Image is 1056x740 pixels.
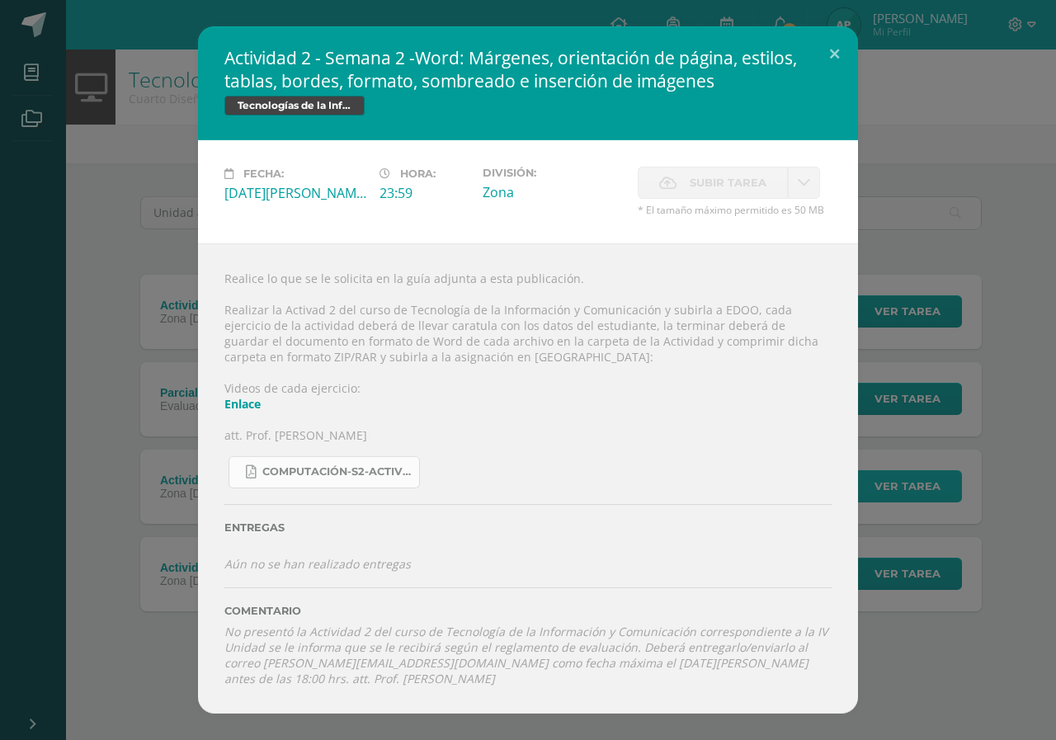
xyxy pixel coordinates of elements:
span: Subir tarea [690,167,766,198]
span: * El tamaño máximo permitido es 50 MB [638,203,832,217]
button: Close (Esc) [811,26,858,82]
label: La fecha de entrega ha expirado [638,167,788,199]
div: Realice lo que se le solicita en la guía adjunta a esta publicación. Realizar la Activad 2 del cu... [198,243,858,714]
label: Comentario [224,605,832,617]
label: Entregas [224,521,832,534]
label: División: [483,167,625,179]
div: [DATE][PERSON_NAME] [224,184,366,202]
span: COMPUTACIÓN-S2-Actividad 2 -4TO DISEÑO Y FINANZAS-Combinación - Correspondencia y tabulaciones - ... [262,465,411,478]
span: Tecnologías de la Información y la Comunicación 4 [224,96,365,115]
div: Zona [483,183,625,201]
a: COMPUTACIÓN-S2-Actividad 2 -4TO DISEÑO Y FINANZAS-Combinación - Correspondencia y tabulaciones - ... [229,456,420,488]
h2: Actividad 2 - Semana 2 -Word: Márgenes, orientación de página, estilos, tablas, bordes, formato, ... [224,46,832,92]
i: No presentó la Actividad 2 del curso de Tecnología de la Información y Comunicación correspondien... [224,624,827,686]
a: La fecha de entrega ha expirado [788,167,820,199]
span: Fecha: [243,167,284,180]
a: Enlace [224,396,261,412]
span: Hora: [400,167,436,180]
i: Aún no se han realizado entregas [224,556,411,572]
div: 23:59 [379,184,469,202]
